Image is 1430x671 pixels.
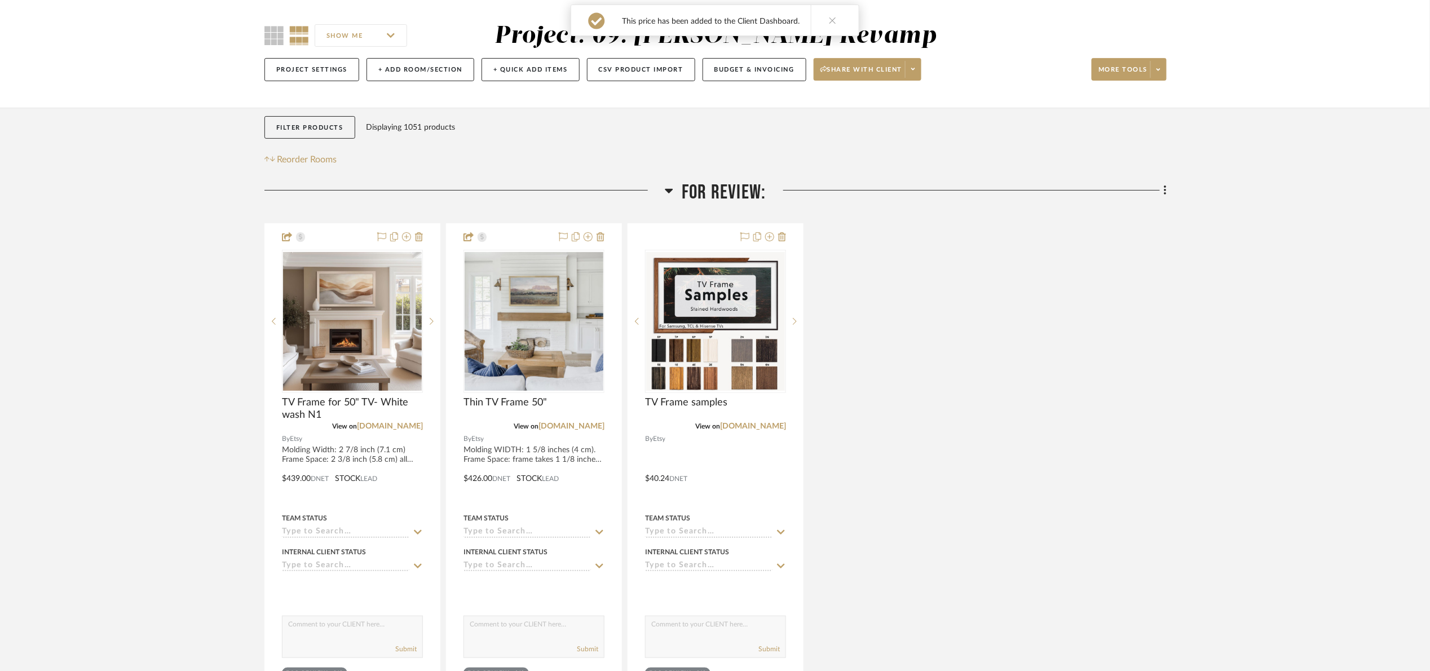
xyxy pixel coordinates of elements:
[820,65,903,82] span: Share with client
[282,513,327,523] div: Team Status
[695,423,720,430] span: View on
[758,644,780,654] button: Submit
[645,561,773,572] input: Type to Search…
[482,58,580,81] button: + Quick Add Items
[653,434,665,444] span: Etsy
[1092,58,1167,81] button: More tools
[587,58,695,81] button: CSV Product Import
[332,423,357,430] span: View on
[282,434,290,444] span: By
[495,24,937,48] div: Project: 09. [PERSON_NAME] Revamp
[622,16,800,27] div: This price has been added to the Client Dashboard.
[464,547,548,557] div: Internal Client Status
[282,527,409,538] input: Type to Search…
[367,58,474,81] button: + Add Room/Section
[282,561,409,572] input: Type to Search…
[282,396,423,421] span: TV Frame for 50" TV- White wash N1
[282,547,366,557] div: Internal Client Status
[357,422,423,430] a: [DOMAIN_NAME]
[577,644,598,654] button: Submit
[277,153,337,166] span: Reorder Rooms
[682,180,766,205] span: For Review:
[464,396,547,409] span: Thin TV Frame 50"
[464,434,471,444] span: By
[514,423,539,430] span: View on
[264,116,355,139] button: Filter Products
[464,561,591,572] input: Type to Search…
[464,527,591,538] input: Type to Search…
[645,434,653,444] span: By
[264,58,359,81] button: Project Settings
[539,422,604,430] a: [DOMAIN_NAME]
[367,116,456,139] div: Displaying 1051 products
[395,644,417,654] button: Submit
[464,250,604,392] div: 0
[646,252,785,391] img: TV Frame samples
[814,58,922,81] button: Share with client
[720,422,786,430] a: [DOMAIN_NAME]
[703,58,806,81] button: Budget & Invoicing
[645,527,773,538] input: Type to Search…
[464,513,509,523] div: Team Status
[471,434,484,444] span: Etsy
[283,252,422,391] img: TV Frame for 50" TV- White wash N1
[645,547,729,557] div: Internal Client Status
[290,434,302,444] span: Etsy
[283,250,422,392] div: 0
[645,396,727,409] span: TV Frame samples
[1098,65,1147,82] span: More tools
[645,513,690,523] div: Team Status
[264,153,337,166] button: Reorder Rooms
[465,252,603,391] img: Thin TV Frame 50"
